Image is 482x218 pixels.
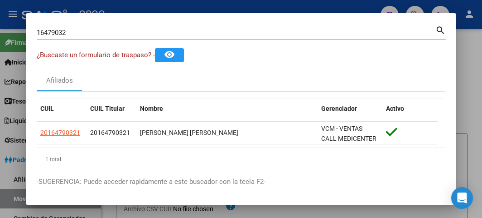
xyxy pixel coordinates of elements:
mat-icon: search [435,24,446,35]
datatable-header-cell: CUIL [37,99,87,119]
div: [PERSON_NAME] [PERSON_NAME] [140,128,314,138]
span: CUIL [40,105,54,112]
span: ¿Buscaste un formulario de traspaso? - [37,51,155,59]
datatable-header-cell: Activo [382,99,438,119]
span: VCM - VENTAS CALL MEDICENTER [321,125,376,143]
div: 1 total [37,148,445,171]
span: Nombre [140,105,163,112]
div: Open Intercom Messenger [451,187,473,209]
span: Gerenciador [321,105,357,112]
span: Activo [386,105,404,112]
span: 20164790321 [40,129,80,136]
div: Afiliados [46,75,73,86]
datatable-header-cell: CUIL Titular [87,99,136,119]
span: 20164790321 [90,129,130,136]
p: -SUGERENCIA: Puede acceder rapidamente a este buscador con la tecla F2- [37,177,445,187]
mat-icon: remove_red_eye [164,49,175,60]
datatable-header-cell: Nombre [136,99,318,119]
span: CUIL Titular [90,105,125,112]
datatable-header-cell: Gerenciador [318,99,382,119]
